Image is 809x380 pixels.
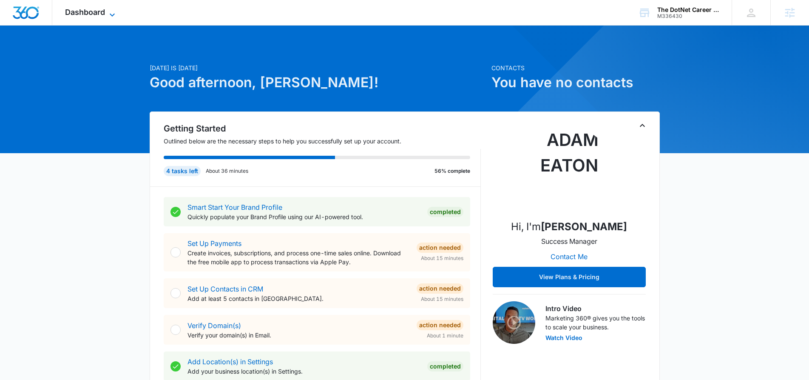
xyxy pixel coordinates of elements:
[527,127,612,212] img: Adam Eaton
[427,207,463,217] div: Completed
[417,320,463,330] div: Action Needed
[206,167,248,175] p: About 36 minutes
[187,331,410,340] p: Verify your domain(s) in Email.
[187,249,410,266] p: Create invoices, subscriptions, and process one-time sales online. Download the free mobile app t...
[637,120,647,131] button: Toggle Collapse
[491,63,660,72] p: Contacts
[542,246,596,267] button: Contact Me
[421,295,463,303] span: About 15 minutes
[187,285,263,293] a: Set Up Contacts in CRM
[545,303,646,314] h3: Intro Video
[150,63,486,72] p: [DATE] is [DATE]
[493,301,535,344] img: Intro Video
[493,267,646,287] button: View Plans & Pricing
[164,137,481,146] p: Outlined below are the necessary steps to help you successfully set up your account.
[421,254,463,262] span: About 15 minutes
[150,72,486,93] h1: Good afternoon, [PERSON_NAME]!
[164,166,201,176] div: 4 tasks left
[511,219,627,234] p: Hi, I'm
[434,167,470,175] p: 56% complete
[187,203,282,211] a: Smart Start Your Brand Profile
[657,6,719,13] div: account name
[657,13,719,19] div: account id
[541,220,627,233] strong: [PERSON_NAME]
[164,122,481,135] h2: Getting Started
[187,239,241,248] a: Set Up Payments
[541,236,597,246] p: Success Manager
[491,72,660,93] h1: You have no contacts
[427,332,463,340] span: About 1 minute
[65,8,105,17] span: Dashboard
[187,321,241,330] a: Verify Domain(s)
[417,283,463,294] div: Action Needed
[187,212,420,221] p: Quickly populate your Brand Profile using our AI-powered tool.
[545,335,582,341] button: Watch Video
[187,294,410,303] p: Add at least 5 contacts in [GEOGRAPHIC_DATA].
[545,314,646,331] p: Marketing 360® gives you the tools to scale your business.
[427,361,463,371] div: Completed
[417,243,463,253] div: Action Needed
[187,367,420,376] p: Add your business location(s) in Settings.
[187,357,273,366] a: Add Location(s) in Settings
